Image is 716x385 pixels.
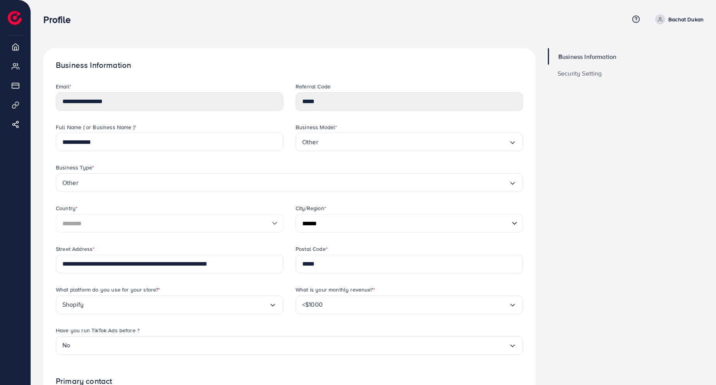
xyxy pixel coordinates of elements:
[56,326,139,334] label: Have you run TikTok Ads before ?
[296,83,330,90] label: Referral Code
[62,176,78,189] span: Other
[558,54,616,60] span: Business Information
[296,245,328,253] label: Postal Code
[302,299,323,311] span: <$1000
[683,350,710,379] iframe: Chat
[84,299,269,311] input: Search for option
[56,123,136,131] label: Full Name ( or Business Name )
[302,136,318,148] span: Other
[56,83,71,90] label: Email
[62,339,70,352] span: No
[62,299,84,311] span: Shopify
[323,299,509,311] input: Search for option
[296,133,523,151] div: Search for option
[78,176,509,189] input: Search for option
[318,136,509,148] input: Search for option
[558,70,602,76] span: Security Setting
[668,15,704,24] p: Bachat Dukan
[56,336,523,355] div: Search for option
[56,295,283,314] div: Search for option
[296,295,523,314] div: Search for option
[56,60,523,70] h1: Business Information
[296,123,337,131] label: Business Model
[56,286,160,293] label: What platform do you use for your store?
[296,286,375,293] label: What is your monthly revenue?
[56,204,77,212] label: Country
[652,14,704,24] a: Bachat Dukan
[56,164,94,171] label: Business Type
[56,245,95,253] label: Street Address
[8,11,22,25] img: logo
[43,14,77,25] h3: Profile
[296,204,326,212] label: City/Region
[70,339,509,352] input: Search for option
[56,173,523,192] div: Search for option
